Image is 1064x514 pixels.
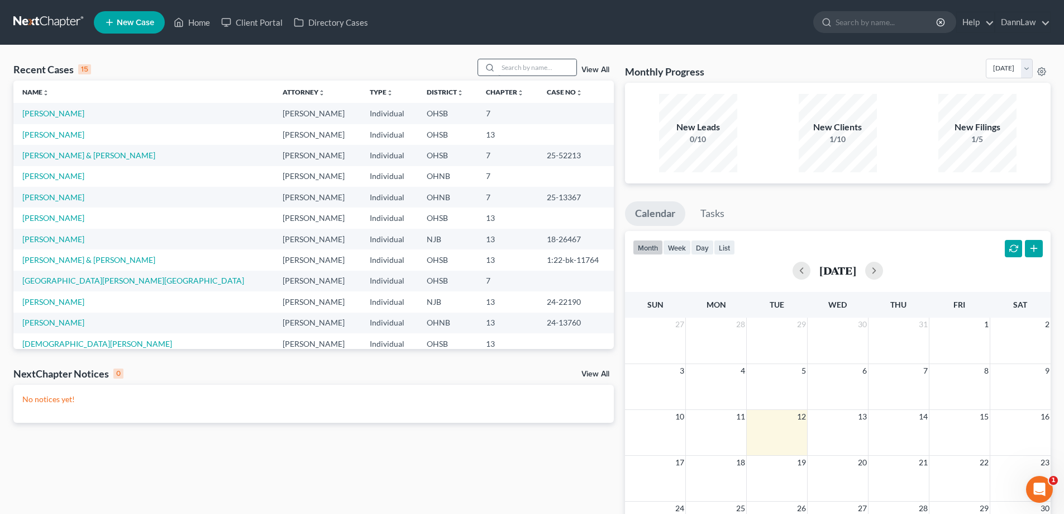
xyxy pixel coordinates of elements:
[361,229,418,249] td: Individual
[659,134,737,145] div: 0/10
[361,333,418,354] td: Individual
[13,63,91,76] div: Recent Cases
[477,208,538,228] td: 13
[361,271,418,291] td: Individual
[1039,410,1051,423] span: 16
[274,249,360,270] td: [PERSON_NAME]
[477,166,538,187] td: 7
[735,318,746,331] span: 28
[113,369,123,379] div: 0
[361,124,418,145] td: Individual
[477,145,538,166] td: 7
[22,192,84,202] a: [PERSON_NAME]
[796,318,807,331] span: 29
[707,300,726,309] span: Mon
[739,364,746,378] span: 4
[486,88,524,96] a: Chapterunfold_more
[22,213,84,223] a: [PERSON_NAME]
[796,456,807,469] span: 19
[387,89,393,96] i: unfold_more
[517,89,524,96] i: unfold_more
[274,291,360,312] td: [PERSON_NAME]
[538,145,614,166] td: 25-52213
[168,12,216,32] a: Home
[477,249,538,270] td: 13
[361,187,418,208] td: Individual
[581,66,609,74] a: View All
[418,291,478,312] td: NJB
[633,240,663,255] button: month
[957,12,994,32] a: Help
[274,313,360,333] td: [PERSON_NAME]
[690,201,734,226] a: Tasks
[361,103,418,124] td: Individual
[22,109,84,118] a: [PERSON_NAME]
[938,121,1017,134] div: New Filings
[890,300,906,309] span: Thu
[22,234,84,244] a: [PERSON_NAME]
[659,121,737,134] div: New Leads
[274,229,360,249] td: [PERSON_NAME]
[477,187,538,208] td: 7
[857,318,868,331] span: 30
[216,12,288,32] a: Client Portal
[538,313,614,333] td: 24-13760
[427,88,464,96] a: Districtunfold_more
[274,124,360,145] td: [PERSON_NAME]
[770,300,784,309] span: Tue
[938,134,1017,145] div: 1/5
[22,297,84,306] a: [PERSON_NAME]
[983,318,990,331] span: 1
[13,367,123,380] div: NextChapter Notices
[538,229,614,249] td: 18-26467
[979,456,990,469] span: 22
[22,171,84,181] a: [PERSON_NAME]
[918,456,929,469] span: 21
[922,364,929,378] span: 7
[418,229,478,249] td: NJB
[477,333,538,354] td: 13
[274,208,360,228] td: [PERSON_NAME]
[418,124,478,145] td: OHSB
[22,255,155,265] a: [PERSON_NAME] & [PERSON_NAME]
[22,394,605,405] p: No notices yet!
[828,300,847,309] span: Wed
[691,240,714,255] button: day
[538,291,614,312] td: 24-22190
[477,271,538,291] td: 7
[735,410,746,423] span: 11
[361,249,418,270] td: Individual
[418,166,478,187] td: OHNB
[117,18,154,27] span: New Case
[735,456,746,469] span: 18
[1044,364,1051,378] span: 9
[418,187,478,208] td: OHNB
[576,89,583,96] i: unfold_more
[457,89,464,96] i: unfold_more
[370,88,393,96] a: Typeunfold_more
[1039,456,1051,469] span: 23
[22,130,84,139] a: [PERSON_NAME]
[800,364,807,378] span: 5
[625,65,704,78] h3: Monthly Progress
[581,370,609,378] a: View All
[283,88,325,96] a: Attorneyunfold_more
[674,318,685,331] span: 27
[714,240,735,255] button: list
[274,103,360,124] td: [PERSON_NAME]
[22,150,155,160] a: [PERSON_NAME] & [PERSON_NAME]
[663,240,691,255] button: week
[538,249,614,270] td: 1:22-bk-11764
[983,364,990,378] span: 8
[836,12,938,32] input: Search by name...
[361,208,418,228] td: Individual
[361,145,418,166] td: Individual
[679,364,685,378] span: 3
[1049,476,1058,485] span: 1
[274,333,360,354] td: [PERSON_NAME]
[288,12,374,32] a: Directory Cases
[274,271,360,291] td: [PERSON_NAME]
[418,249,478,270] td: OHSB
[477,124,538,145] td: 13
[477,291,538,312] td: 13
